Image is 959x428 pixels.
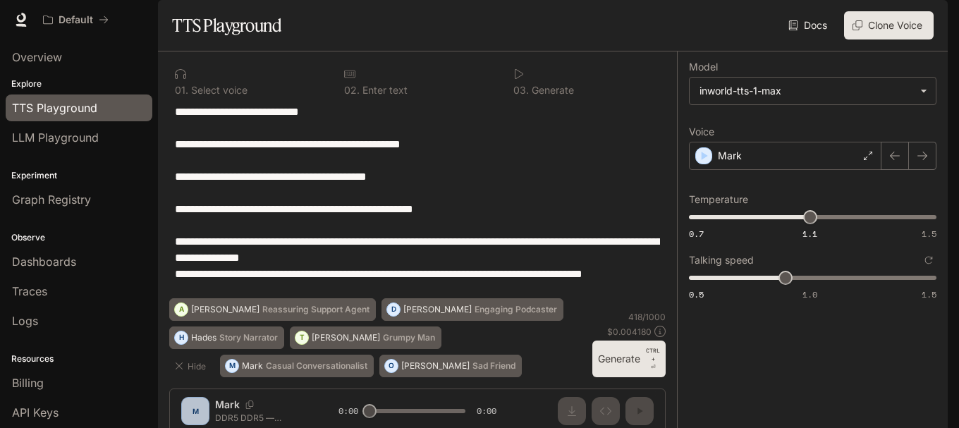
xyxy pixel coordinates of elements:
[226,355,238,377] div: M
[689,255,754,265] p: Talking speed
[191,305,259,314] p: [PERSON_NAME]
[266,362,367,370] p: Casual Conversationalist
[242,362,263,370] p: Mark
[169,298,376,321] button: A[PERSON_NAME]Reassuring Support Agent
[379,355,522,377] button: O[PERSON_NAME]Sad Friend
[59,14,93,26] p: Default
[172,11,281,39] h1: TTS Playground
[290,326,441,349] button: T[PERSON_NAME]Grumpy Man
[689,62,718,72] p: Model
[312,334,380,342] p: [PERSON_NAME]
[472,362,515,370] p: Sad Friend
[262,305,369,314] p: Reassuring Support Agent
[169,326,284,349] button: HHadesStory Narrator
[475,305,557,314] p: Engaging Podcaster
[37,6,115,34] button: All workspaces
[175,298,188,321] div: A
[403,305,472,314] p: [PERSON_NAME]
[718,149,742,163] p: Mark
[646,346,660,372] p: ⏎
[383,334,435,342] p: Grumpy Man
[700,84,913,98] div: inworld-tts-1-max
[786,11,833,39] a: Docs
[689,195,748,204] p: Temperature
[802,228,817,240] span: 1.1
[922,288,936,300] span: 1.5
[690,78,936,104] div: inworld-tts-1-max
[360,85,408,95] p: Enter text
[381,298,563,321] button: D[PERSON_NAME]Engaging Podcaster
[529,85,574,95] p: Generate
[844,11,934,39] button: Clone Voice
[802,288,817,300] span: 1.0
[921,252,936,268] button: Reset to default
[689,228,704,240] span: 0.7
[387,298,400,321] div: D
[344,85,360,95] p: 0 2 .
[513,85,529,95] p: 0 3 .
[689,127,714,137] p: Voice
[175,85,188,95] p: 0 1 .
[191,334,216,342] p: Hades
[219,334,278,342] p: Story Narrator
[689,288,704,300] span: 0.5
[385,355,398,377] div: O
[188,85,248,95] p: Select voice
[175,326,188,349] div: H
[592,341,666,377] button: GenerateCTRL +⏎
[922,228,936,240] span: 1.5
[220,355,374,377] button: MMarkCasual Conversationalist
[169,355,214,377] button: Hide
[646,346,660,363] p: CTRL +
[295,326,308,349] div: T
[401,362,470,370] p: [PERSON_NAME]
